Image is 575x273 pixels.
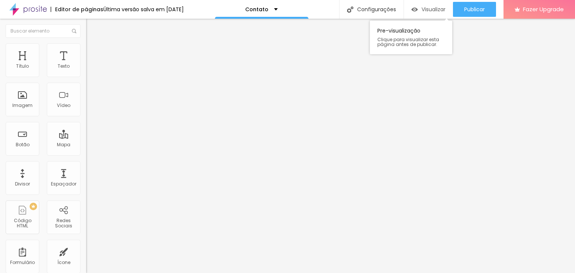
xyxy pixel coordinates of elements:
[72,29,76,33] img: Icone
[58,64,70,69] div: Texto
[86,19,575,273] iframe: Editor
[51,181,76,187] div: Espaçador
[10,260,35,265] div: Formulário
[16,64,29,69] div: Título
[404,2,453,17] button: Visualizar
[103,7,184,12] div: Última versão salva em [DATE]
[377,37,445,47] span: Clique para visualizar esta página antes de publicar.
[16,142,30,147] div: Botão
[49,218,78,229] div: Redes Sociais
[57,260,70,265] div: Ícone
[15,181,30,187] div: Divisor
[411,6,418,13] img: view-1.svg
[6,24,80,38] input: Buscar elemento
[7,218,37,229] div: Código HTML
[57,142,70,147] div: Mapa
[453,2,496,17] button: Publicar
[422,6,445,12] span: Visualizar
[523,6,564,12] span: Fazer Upgrade
[245,7,268,12] p: Contato
[51,7,103,12] div: Editor de páginas
[370,21,452,54] div: Pre-visualização
[464,6,485,12] span: Publicar
[12,103,33,108] div: Imagem
[347,6,353,13] img: Icone
[57,103,70,108] div: Vídeo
